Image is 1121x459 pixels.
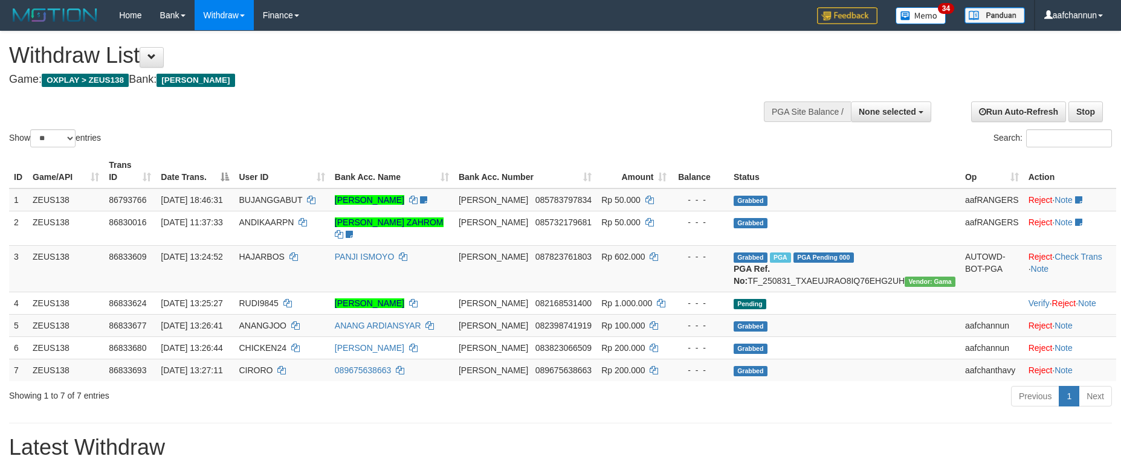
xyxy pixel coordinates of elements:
span: [PERSON_NAME] [459,343,528,353]
span: CIRORO [239,365,273,375]
div: - - - [676,319,724,332]
div: - - - [676,194,724,206]
a: Note [1031,264,1049,274]
a: Note [1055,217,1073,227]
span: Grabbed [734,321,767,332]
span: [PERSON_NAME] [459,298,528,308]
span: 86833609 [109,252,146,262]
span: [PERSON_NAME] [459,365,528,375]
label: Show entries [9,129,101,147]
span: Copy 082398741919 to clipboard [535,321,592,330]
span: Grabbed [734,252,767,263]
td: ZEUS138 [28,211,104,245]
th: Op: activate to sort column ascending [960,154,1024,188]
th: Amount: activate to sort column ascending [596,154,671,188]
a: Note [1055,195,1073,205]
td: ZEUS138 [28,314,104,336]
th: Date Trans.: activate to sort column descending [156,154,234,188]
a: Reject [1029,321,1053,330]
span: [DATE] 13:25:27 [161,298,222,308]
th: Balance [671,154,729,188]
span: [PERSON_NAME] [459,217,528,227]
a: Previous [1011,386,1059,406]
span: [DATE] 11:37:33 [161,217,222,227]
button: None selected [851,101,931,122]
td: ZEUS138 [28,292,104,314]
td: aafRANGERS [960,211,1024,245]
span: [PERSON_NAME] [459,195,528,205]
span: Marked by aafRornrotha [770,252,791,263]
a: Reject [1052,298,1076,308]
a: 089675638663 [335,365,391,375]
td: · [1024,359,1116,381]
td: · [1024,188,1116,211]
span: Grabbed [734,366,767,376]
div: - - - [676,216,724,228]
span: Copy 085783797834 to clipboard [535,195,592,205]
span: Pending [734,299,766,309]
a: [PERSON_NAME] [335,343,404,353]
td: 6 [9,336,28,359]
span: [PERSON_NAME] [157,74,234,87]
img: Feedback.jpg [817,7,877,24]
th: User ID: activate to sort column ascending [234,154,329,188]
span: 86833624 [109,298,146,308]
span: Grabbed [734,344,767,354]
span: ANANGJOO [239,321,286,330]
a: [PERSON_NAME] [335,195,404,205]
td: · [1024,336,1116,359]
a: Note [1078,298,1096,308]
td: ZEUS138 [28,245,104,292]
a: Note [1055,343,1073,353]
span: Rp 1.000.000 [601,298,652,308]
td: ZEUS138 [28,188,104,211]
span: [DATE] 13:26:44 [161,343,222,353]
span: Rp 100.000 [601,321,645,330]
div: - - - [676,251,724,263]
h1: Withdraw List [9,43,735,68]
span: BUJANGGABUT [239,195,302,205]
span: HAJARBOS [239,252,284,262]
span: Rp 200.000 [601,365,645,375]
span: Copy 087823761803 to clipboard [535,252,592,262]
span: None selected [859,107,916,117]
td: aafchannun [960,314,1024,336]
td: · [1024,211,1116,245]
span: [DATE] 18:46:31 [161,195,222,205]
a: 1 [1059,386,1079,406]
a: Reject [1029,252,1053,262]
th: ID [9,154,28,188]
span: RUDI9845 [239,298,278,308]
a: PANJI ISMOYO [335,252,395,262]
td: ZEUS138 [28,359,104,381]
span: 34 [938,3,954,14]
a: Reject [1029,195,1053,205]
td: ZEUS138 [28,336,104,359]
a: Stop [1068,101,1103,122]
span: 86833677 [109,321,146,330]
span: OXPLAY > ZEUS138 [42,74,129,87]
div: Showing 1 to 7 of 7 entries [9,385,458,402]
th: Action [1024,154,1116,188]
td: 2 [9,211,28,245]
td: 5 [9,314,28,336]
img: MOTION_logo.png [9,6,101,24]
span: [DATE] 13:26:41 [161,321,222,330]
div: - - - [676,342,724,354]
span: 86793766 [109,195,146,205]
span: Rp 200.000 [601,343,645,353]
td: · · [1024,292,1116,314]
a: Note [1055,365,1073,375]
a: ANANG ARDIANSYAR [335,321,421,330]
td: aafRANGERS [960,188,1024,211]
span: [DATE] 13:24:52 [161,252,222,262]
td: 4 [9,292,28,314]
img: Button%20Memo.svg [896,7,946,24]
a: Verify [1029,298,1050,308]
span: Vendor URL: https://trx31.1velocity.biz [905,277,955,287]
a: Next [1079,386,1112,406]
span: Copy 083823066509 to clipboard [535,343,592,353]
span: Copy 089675638663 to clipboard [535,365,592,375]
td: AUTOWD-BOT-PGA [960,245,1024,292]
span: 86833693 [109,365,146,375]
